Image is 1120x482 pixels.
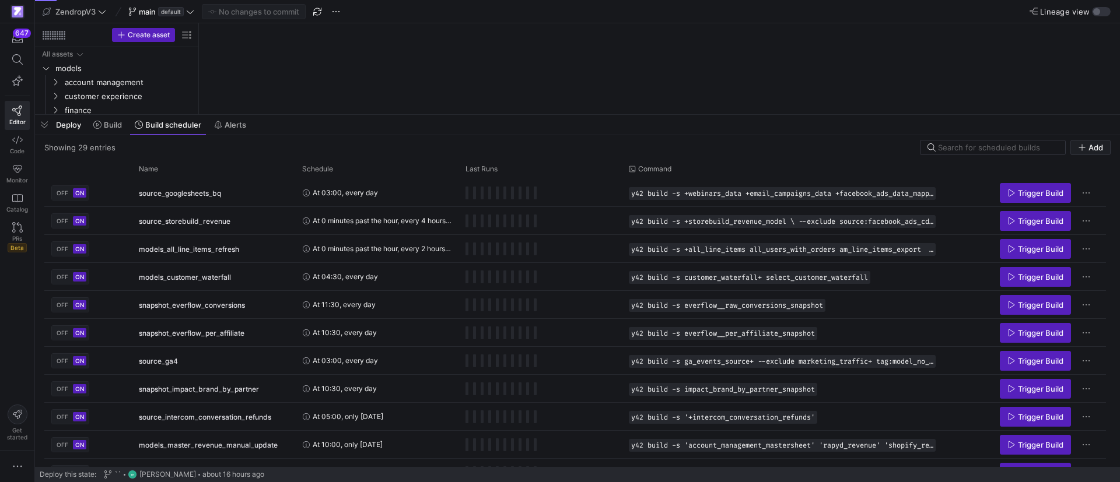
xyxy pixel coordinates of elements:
[5,130,30,159] a: Code
[5,217,30,257] a: PRsBeta
[1040,7,1090,16] span: Lineage view
[101,467,267,482] button: ``TH[PERSON_NAME]about 16 hours ago
[5,188,30,217] a: Catalog
[125,4,197,19] button: maindefault
[5,400,30,445] button: Getstarted
[139,470,196,479] span: [PERSON_NAME]
[139,7,156,16] span: main
[40,103,194,117] div: Press SPACE to select this row.
[55,7,96,16] span: ZendropV3
[6,206,28,213] span: Catalog
[65,76,192,89] span: account management
[5,28,30,49] button: 647
[40,47,194,61] div: Press SPACE to select this row.
[13,29,31,38] div: 647
[5,159,30,188] a: Monitor
[7,427,27,441] span: Get started
[8,243,27,252] span: Beta
[202,470,264,479] span: about 16 hours ago
[12,6,23,17] img: https://storage.googleapis.com/y42-prod-data-exchange/images/qZXOSqkTtPuVcXVzF40oUlM07HVTwZXfPK0U...
[65,90,192,103] span: customer experience
[42,50,73,58] div: All assets
[10,147,24,154] span: Code
[12,235,22,242] span: PRs
[6,177,28,184] span: Monitor
[5,101,30,130] a: Editor
[40,4,109,19] button: ZendropV3
[158,7,184,16] span: default
[55,62,192,75] span: models
[40,89,194,103] div: Press SPACE to select this row.
[128,470,137,479] div: TH
[128,31,170,39] span: Create asset
[112,28,175,42] button: Create asset
[40,75,194,89] div: Press SPACE to select this row.
[40,61,194,75] div: Press SPACE to select this row.
[65,104,192,117] span: finance
[9,118,26,125] span: Editor
[114,470,121,479] span: ``
[5,2,30,22] a: https://storage.googleapis.com/y42-prod-data-exchange/images/qZXOSqkTtPuVcXVzF40oUlM07HVTwZXfPK0U...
